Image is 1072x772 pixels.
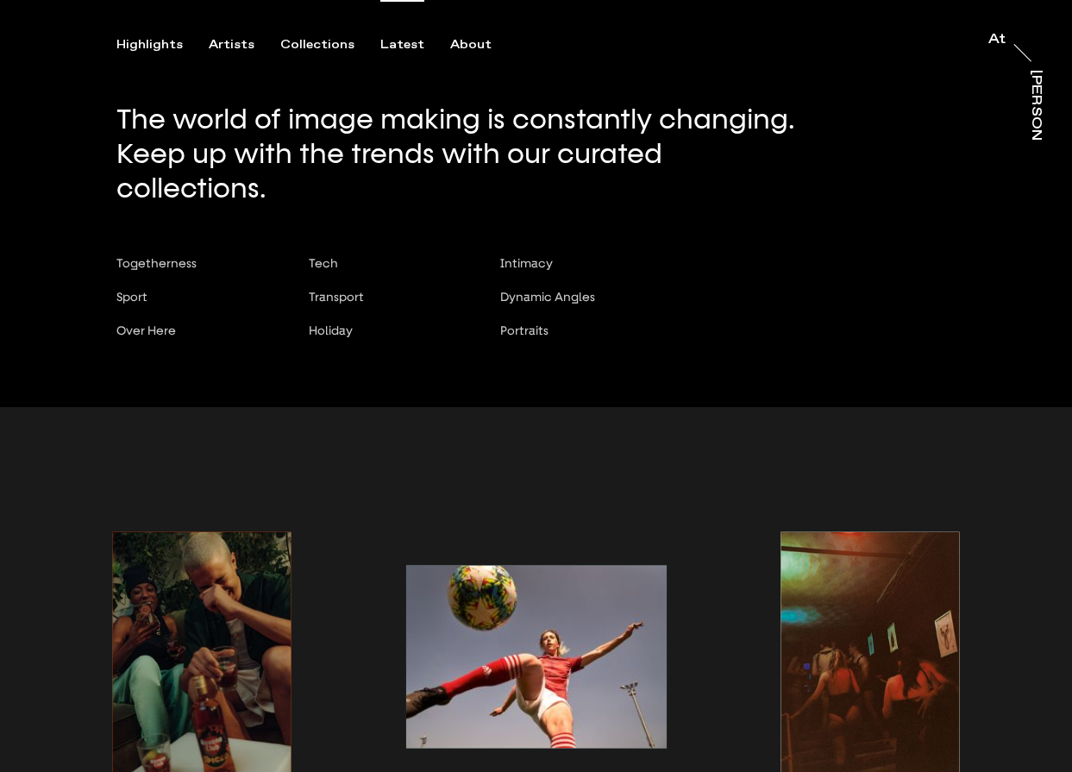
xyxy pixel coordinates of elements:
div: Highlights [116,37,183,53]
a: At [988,33,1006,50]
div: Latest [380,37,424,53]
span: Tech [309,256,338,270]
button: About [450,37,517,53]
span: Togetherness [116,256,197,270]
div: Artists [209,37,254,53]
button: Sport [116,290,271,323]
button: Highlights [116,37,209,53]
a: [PERSON_NAME] [1025,70,1043,141]
span: Dynamic Angles [500,290,595,304]
span: Transport [309,290,364,304]
button: Over Here [116,323,271,357]
span: Intimacy [500,256,553,270]
button: Artists [209,37,280,53]
button: Portraits [500,323,634,357]
div: [PERSON_NAME] [1029,70,1043,203]
button: Intimacy [500,256,634,290]
div: About [450,37,492,53]
p: The world of image making is constantly changing. Keep up with the trends with our curated collec... [116,103,817,206]
button: Dynamic Angles [500,290,634,323]
button: Collections [280,37,380,53]
button: Latest [380,37,450,53]
span: Over Here [116,323,176,337]
span: Portraits [500,323,549,337]
div: Collections [280,37,354,53]
button: Transport [309,290,463,323]
span: Sport [116,290,147,304]
button: Togetherness [116,256,271,290]
button: Holiday [309,323,463,357]
button: Tech [309,256,463,290]
span: Holiday [309,323,353,337]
